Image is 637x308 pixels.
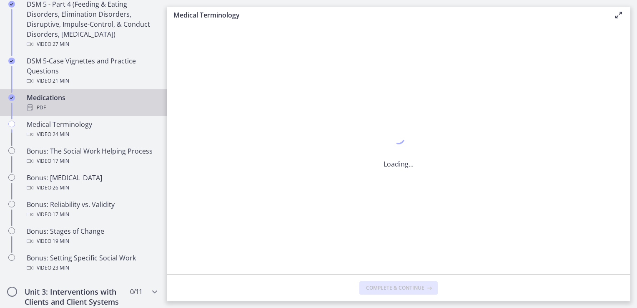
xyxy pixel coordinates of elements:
[27,103,157,113] div: PDF
[51,236,69,246] span: · 19 min
[130,287,142,297] span: 0 / 11
[173,10,600,20] h3: Medical Terminology
[51,156,69,166] span: · 17 min
[27,56,157,86] div: DSM 5-Case Vignettes and Practice Questions
[27,263,157,273] div: Video
[27,173,157,193] div: Bonus: [MEDICAL_DATA]
[51,129,69,139] span: · 24 min
[27,76,157,86] div: Video
[384,159,414,169] p: Loading...
[359,281,438,295] button: Complete & continue
[8,94,15,101] i: Completed
[27,199,157,220] div: Bonus: Reliability vs. Validity
[51,39,69,49] span: · 27 min
[27,226,157,246] div: Bonus: Stages of Change
[27,93,157,113] div: Medications
[27,210,157,220] div: Video
[27,183,157,193] div: Video
[27,253,157,273] div: Bonus: Setting Specific Social Work
[27,39,157,49] div: Video
[27,129,157,139] div: Video
[51,210,69,220] span: · 17 min
[51,183,69,193] span: · 26 min
[27,119,157,139] div: Medical Terminology
[27,156,157,166] div: Video
[8,1,15,8] i: Completed
[384,130,414,149] div: 1
[51,76,69,86] span: · 21 min
[8,58,15,64] i: Completed
[366,285,424,291] span: Complete & continue
[27,236,157,246] div: Video
[27,146,157,166] div: Bonus: The Social Work Helping Process
[51,263,69,273] span: · 23 min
